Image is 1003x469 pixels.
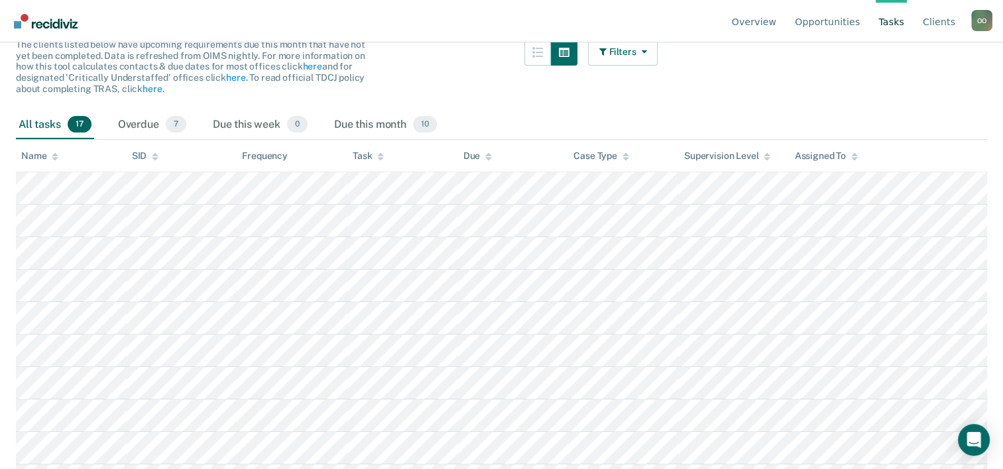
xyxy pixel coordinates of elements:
[16,39,365,94] span: The clients listed below have upcoming requirements due this month that have not yet been complet...
[302,61,322,72] a: here
[143,83,162,94] a: here
[115,111,189,140] div: Overdue7
[573,150,629,162] div: Case Type
[210,111,310,140] div: Due this week0
[958,424,990,456] div: Open Intercom Messenger
[287,116,308,133] span: 0
[226,72,245,83] a: here
[132,150,159,162] div: SID
[242,150,288,162] div: Frequency
[331,111,440,140] div: Due this month10
[68,116,91,133] span: 17
[14,14,78,28] img: Recidiviz
[971,10,992,31] button: Profile dropdown button
[16,111,94,140] div: All tasks17
[21,150,58,162] div: Name
[353,150,384,162] div: Task
[463,150,493,162] div: Due
[166,116,186,133] span: 7
[413,116,437,133] span: 10
[971,10,992,31] div: O O
[794,150,857,162] div: Assigned To
[588,39,658,66] button: Filters
[684,150,771,162] div: Supervision Level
